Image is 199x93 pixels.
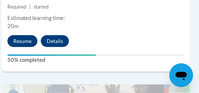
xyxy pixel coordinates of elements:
div: Your progress [7,54,96,56]
span: Required [7,4,26,10]
span: started [34,4,49,10]
span: 20m [7,23,19,29]
label: 50% completed [7,56,184,64]
iframe: Button to launch messaging window [169,63,193,87]
button: Resume [7,35,37,47]
button: Details [41,35,69,47]
div: Estimated learning time: [7,14,184,22]
span: | [29,4,31,10]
